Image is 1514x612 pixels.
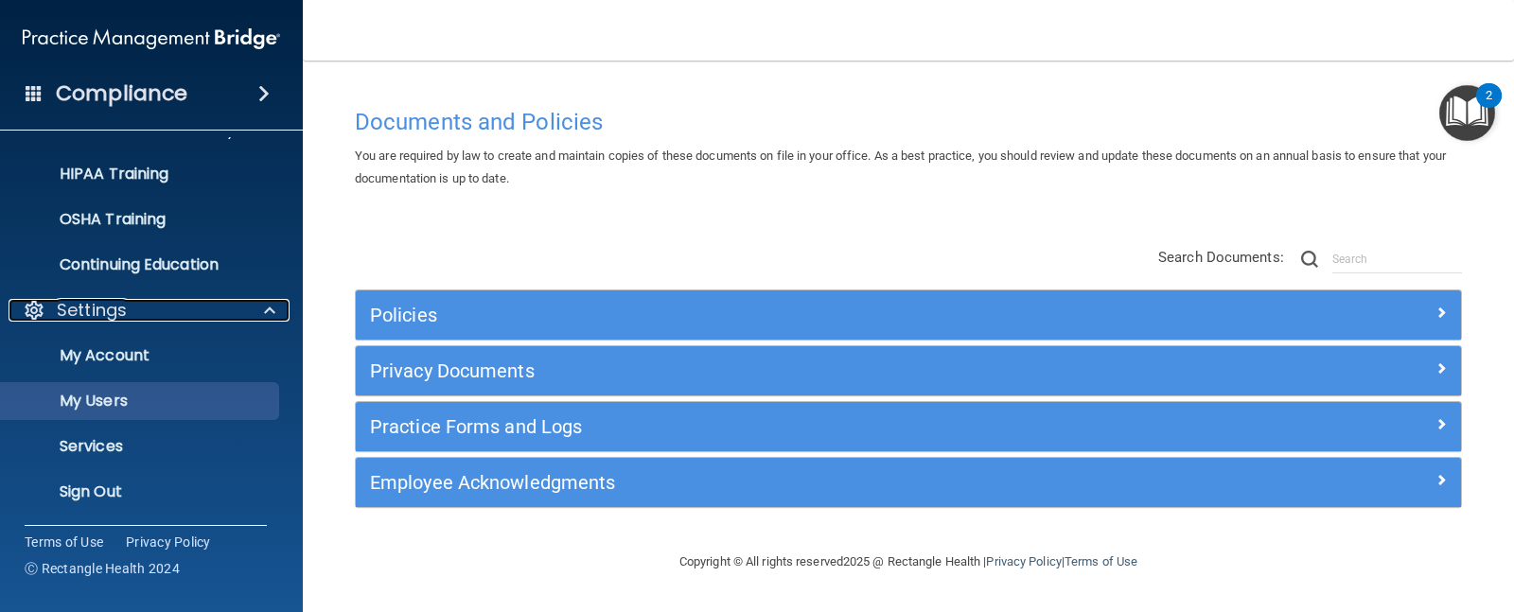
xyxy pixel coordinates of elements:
span: Ⓒ Rectangle Health 2024 [25,559,180,578]
button: Open Resource Center, 2 new notifications [1439,85,1495,141]
p: My Users [12,392,271,411]
span: Search Documents: [1158,249,1284,266]
p: My Account [12,346,271,365]
p: Continuing Education [12,255,271,274]
a: Privacy Policy [986,554,1061,568]
p: Sign Out [12,482,271,501]
h5: Policies [370,305,1171,325]
a: Employee Acknowledgments [370,467,1447,498]
img: ic-search.3b580494.png [1301,251,1318,268]
p: HIPAA Training [12,165,168,184]
div: Copyright © All rights reserved 2025 @ Rectangle Health | | [563,532,1254,592]
a: Privacy Documents [370,356,1447,386]
p: OSHA Training [12,210,166,229]
a: Terms of Use [1065,554,1137,568]
a: Terms of Use [25,533,103,551]
h5: Privacy Documents [370,360,1171,381]
h4: Documents and Policies [355,110,1462,134]
p: Services [12,437,271,456]
iframe: Drift Widget Chat Controller [1188,480,1491,554]
a: Settings [23,299,275,322]
p: Settings [57,299,127,322]
a: Practice Forms and Logs [370,411,1447,442]
h5: Practice Forms and Logs [370,416,1171,437]
img: PMB logo [23,20,280,58]
input: Search [1332,245,1462,273]
span: You are required by law to create and maintain copies of these documents on file in your office. ... [355,149,1446,185]
h4: Compliance [56,80,187,107]
h5: Employee Acknowledgments [370,472,1171,493]
div: 2 [1486,96,1492,120]
a: Policies [370,300,1447,330]
a: Privacy Policy [126,533,211,551]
